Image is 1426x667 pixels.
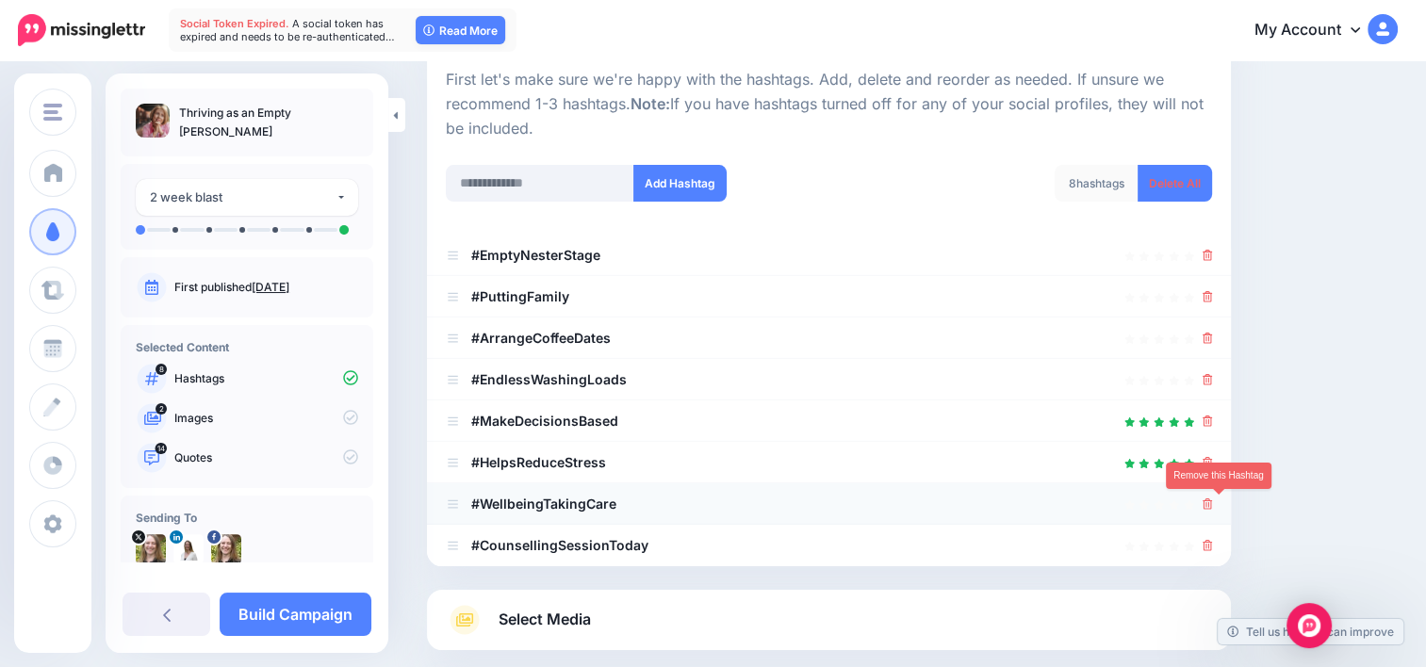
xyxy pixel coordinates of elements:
span: 14 [156,443,168,454]
li: A post will be sent on day 7 [272,227,278,233]
p: First published [174,279,358,296]
b: #EndlessWashingLoads [471,371,627,387]
b: #ArrangeCoffeeDates [471,330,611,346]
img: 8c409473db4e667e5778fd122b5d2d58_thumb.jpg [136,104,170,138]
a: Tell us how we can improve [1218,619,1403,644]
li: A post will be sent on day 1 [172,227,178,233]
span: 2 [156,403,167,415]
li: A post will be sent on day 0 [136,225,145,235]
div: Select Hashtags [446,68,1212,566]
img: O3zsnTyi-59028.jpg [136,534,166,564]
h4: Sending To [136,511,358,525]
button: Add Hashtag [633,165,727,202]
b: #EmptyNesterStage [471,247,600,263]
b: Note: [631,94,670,113]
b: #PuttingFamily [471,288,569,304]
p: First let's make sure we're happy with the hashtags. Add, delete and reorder as needed. If unsure... [446,68,1212,141]
a: [DATE] [252,280,289,294]
div: Open Intercom Messenger [1287,603,1332,648]
a: Delete All [1138,165,1212,202]
li: A post will be sent on day 10 [306,227,312,233]
span: Select Media [499,607,591,632]
img: 12439186_1098778906810895_5472160748115262713_n-bsa105909.jpg [211,534,241,564]
span: 8 [156,364,167,375]
li: A post will be sent on day 5 [239,227,245,233]
div: hashtags [1055,165,1139,202]
img: Missinglettr [18,14,145,46]
span: 8 [1069,176,1076,190]
a: My Account [1236,8,1398,54]
li: A post will be sent on day 2 [206,227,212,233]
p: Quotes [174,449,358,466]
span: Social Token Expired. [180,17,289,30]
a: Select Media [446,605,1212,635]
span: A social token has expired and needs to be re-authenticated… [180,17,395,43]
b: #WellbeingTakingCare [471,496,616,512]
b: #MakeDecisionsBased [471,413,618,429]
p: Images [174,410,358,427]
p: Hashtags [174,370,358,387]
a: Read More [416,16,505,44]
img: 1615310500018-bsa105910.png [173,534,204,564]
img: menu.png [43,104,62,121]
div: 2 week blast [150,187,336,208]
h4: Selected Content [136,340,358,354]
p: Thriving as an Empty [PERSON_NAME] [179,104,358,141]
button: 2 week blast [136,179,358,216]
b: #HelpsReduceStress [471,454,606,470]
b: #CounsellingSessionToday [471,537,648,553]
li: A post will be sent on day 14 [339,225,349,235]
